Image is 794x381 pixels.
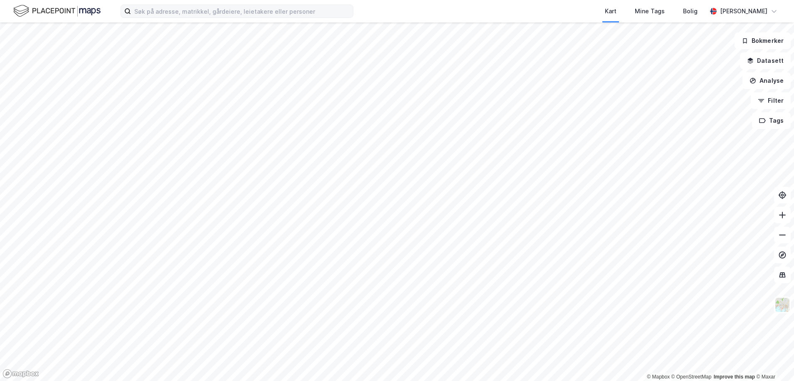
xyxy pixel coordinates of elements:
a: OpenStreetMap [671,374,712,380]
button: Filter [751,92,791,109]
button: Tags [752,112,791,129]
img: Z [774,297,790,313]
button: Datasett [740,52,791,69]
input: Søk på adresse, matrikkel, gårdeiere, leietakere eller personer [131,5,353,17]
a: Mapbox homepage [2,369,39,379]
a: Improve this map [714,374,755,380]
a: Mapbox [647,374,670,380]
div: [PERSON_NAME] [720,6,767,16]
button: Bokmerker [735,32,791,49]
iframe: Chat Widget [752,341,794,381]
div: Kart [605,6,616,16]
img: logo.f888ab2527a4732fd821a326f86c7f29.svg [13,4,101,18]
div: Bolig [683,6,698,16]
button: Analyse [742,72,791,89]
div: Mine Tags [635,6,665,16]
